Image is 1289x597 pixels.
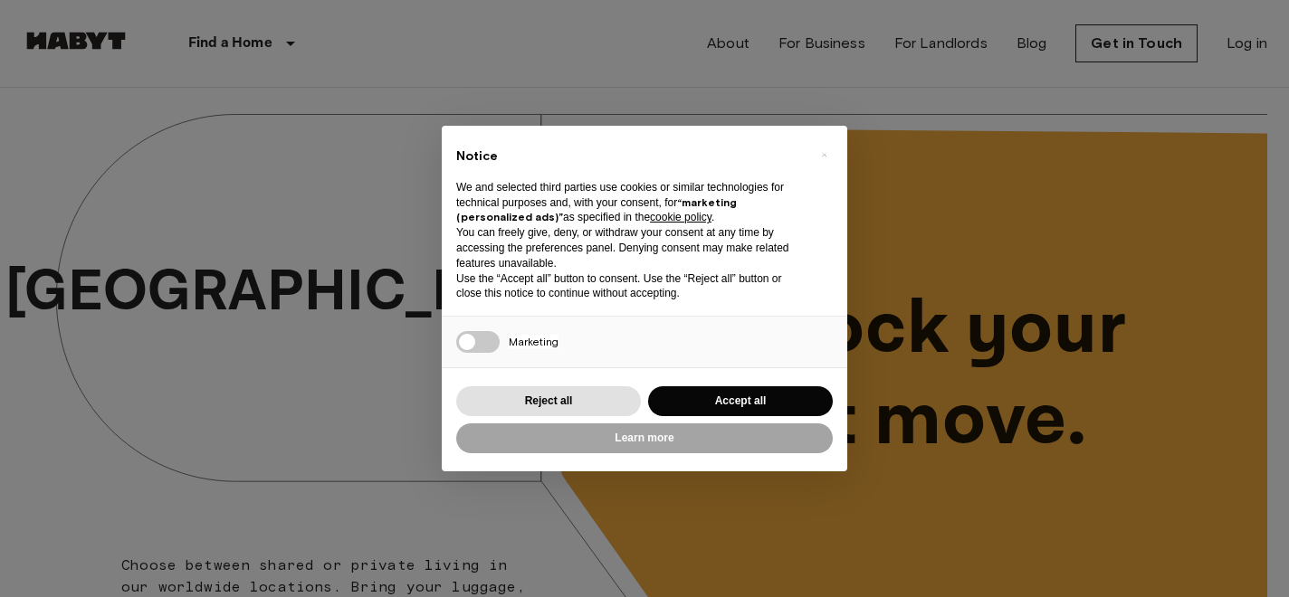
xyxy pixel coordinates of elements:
[456,147,804,166] h2: Notice
[509,335,559,348] span: Marketing
[456,271,804,302] p: Use the “Accept all” button to consent. Use the “Reject all” button or close this notice to conti...
[456,225,804,270] p: You can freely give, deny, or withdraw your consent at any time by accessing the preferences pane...
[821,144,827,166] span: ×
[809,140,838,169] button: Close this notice
[648,386,833,416] button: Accept all
[456,423,833,453] button: Learn more
[650,211,711,223] a: cookie policy
[456,386,641,416] button: Reject all
[456,180,804,225] p: We and selected third parties use cookies or similar technologies for technical purposes and, wit...
[456,195,737,224] strong: “marketing (personalized ads)”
